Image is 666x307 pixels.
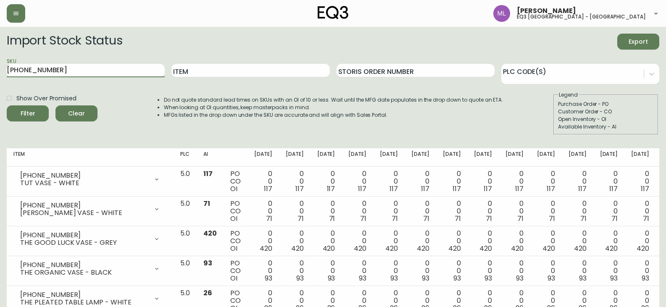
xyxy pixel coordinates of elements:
[624,37,653,47] span: Export
[530,148,562,167] th: [DATE]
[580,214,587,223] span: 71
[286,170,304,193] div: 0 0
[342,148,373,167] th: [DATE]
[569,200,587,223] div: 0 0
[609,184,618,194] span: 117
[569,230,587,252] div: 0 0
[558,115,654,123] div: Open Inventory - OI
[317,170,335,193] div: 0 0
[203,199,210,208] span: 71
[348,200,366,223] div: 0 0
[230,200,241,223] div: PO CO
[448,244,461,253] span: 420
[311,148,342,167] th: [DATE]
[422,273,429,283] span: 93
[354,244,366,253] span: 420
[55,105,97,121] button: Clear
[20,239,148,247] div: THE GOOD LUCK VASE - GREY
[297,214,304,223] span: 71
[254,260,272,282] div: 0 0
[411,170,429,193] div: 0 0
[605,244,618,253] span: 420
[600,260,618,282] div: 0 0
[611,214,618,223] span: 71
[411,260,429,282] div: 0 0
[20,209,148,217] div: [PERSON_NAME] VASE - WHITE
[411,200,429,223] div: 0 0
[558,91,579,99] legend: Legend
[21,108,35,119] div: Filter
[516,273,524,283] span: 93
[486,214,492,223] span: 71
[230,170,241,193] div: PO CO
[537,200,555,223] div: 0 0
[517,14,646,19] h5: eq3 [GEOGRAPHIC_DATA] - [GEOGRAPHIC_DATA]
[542,244,555,253] span: 420
[174,226,197,256] td: 5.0
[13,200,167,218] div: [PHONE_NUMBER][PERSON_NAME] VASE - WHITE
[348,260,366,282] div: 0 0
[631,260,649,282] div: 0 0
[467,148,499,167] th: [DATE]
[380,260,398,282] div: 0 0
[327,184,335,194] span: 117
[600,170,618,193] div: 0 0
[610,273,618,283] span: 93
[286,200,304,223] div: 0 0
[203,169,213,178] span: 117
[453,184,461,194] span: 117
[411,230,429,252] div: 0 0
[642,273,649,283] span: 93
[505,170,524,193] div: 0 0
[505,230,524,252] div: 0 0
[279,148,311,167] th: [DATE]
[230,184,237,194] span: OI
[380,230,398,252] div: 0 0
[203,258,212,268] span: 93
[484,184,492,194] span: 117
[230,244,237,253] span: OI
[505,260,524,282] div: 0 0
[417,244,429,253] span: 420
[443,170,461,193] div: 0 0
[574,244,587,253] span: 420
[360,214,366,223] span: 71
[631,170,649,193] div: 0 0
[547,184,555,194] span: 117
[291,244,304,253] span: 420
[7,105,49,121] button: Filter
[511,244,524,253] span: 420
[515,184,524,194] span: 117
[474,230,492,252] div: 0 0
[624,148,656,167] th: [DATE]
[637,244,649,253] span: 420
[230,260,241,282] div: PO CO
[62,108,91,119] span: Clear
[385,244,398,253] span: 420
[20,261,148,269] div: [PHONE_NUMBER]
[13,230,167,248] div: [PHONE_NUMBER]THE GOOD LUCK VASE - GREY
[230,214,237,223] span: OI
[230,230,241,252] div: PO CO
[197,148,224,167] th: AI
[358,184,366,194] span: 117
[617,34,659,50] button: Export
[174,148,197,167] th: PLC
[7,34,122,50] h2: Import Stock Status
[578,184,587,194] span: 117
[164,104,503,111] li: When looking at OI quantities, keep masterpacks in mind.
[558,123,654,131] div: Available Inventory - AI
[643,214,649,223] span: 71
[380,170,398,193] div: 0 0
[265,273,272,283] span: 93
[348,230,366,252] div: 0 0
[317,260,335,282] div: 0 0
[484,273,492,283] span: 93
[600,230,618,252] div: 0 0
[537,260,555,282] div: 0 0
[443,230,461,252] div: 0 0
[569,170,587,193] div: 0 0
[423,214,429,223] span: 71
[203,228,217,238] span: 420
[254,170,272,193] div: 0 0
